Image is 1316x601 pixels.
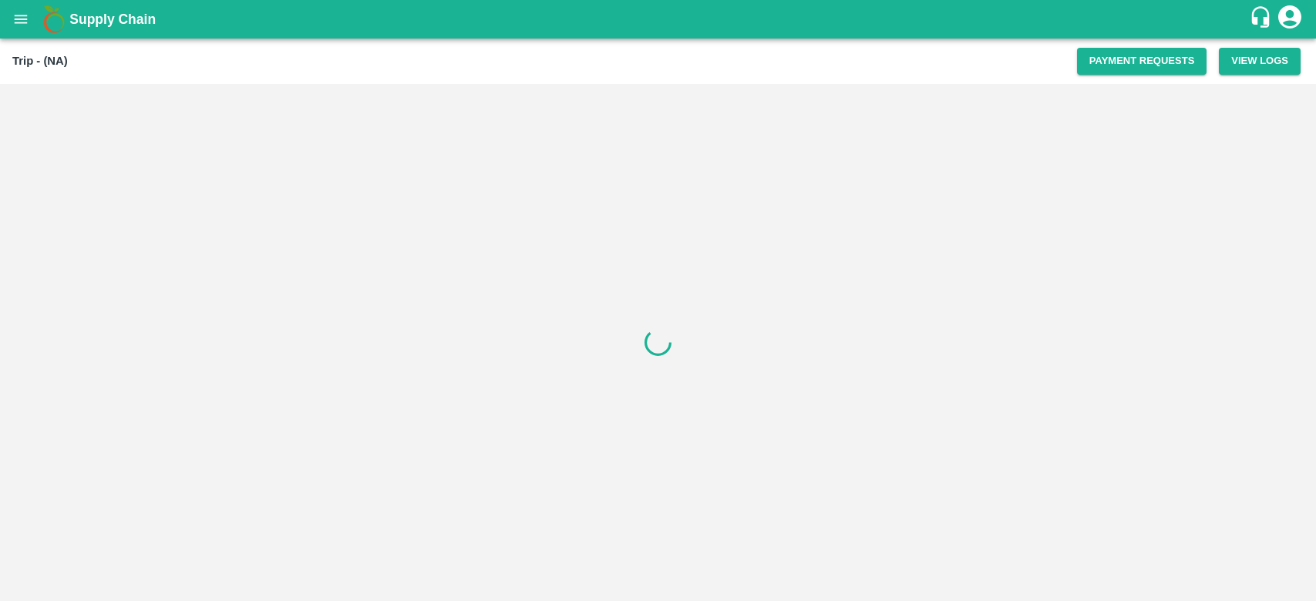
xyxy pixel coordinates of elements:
[1276,3,1304,35] div: account of current user
[1077,48,1207,75] button: Payment Requests
[3,2,39,37] button: open drawer
[1219,48,1301,75] button: View Logs
[69,12,156,27] b: Supply Chain
[1249,5,1276,33] div: customer-support
[12,55,68,67] b: Trip - (NA)
[69,8,1249,30] a: Supply Chain
[39,4,69,35] img: logo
